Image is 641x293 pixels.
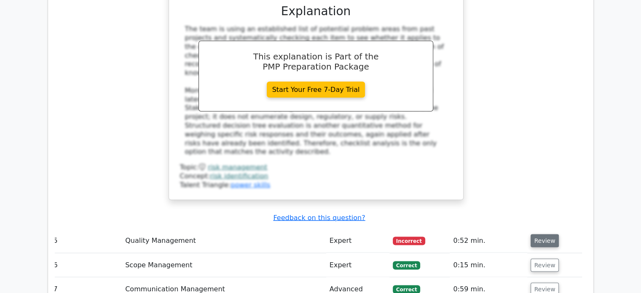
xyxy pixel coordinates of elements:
[231,181,270,189] a: power skills
[185,25,447,156] div: The team is using an established list of potential problem areas from past projects and systemati...
[180,172,452,181] div: Concept:
[531,234,559,247] button: Review
[273,214,365,222] a: Feedback on this question?
[122,253,326,277] td: Scope Management
[180,163,452,189] div: Talent Triangle:
[326,229,389,253] td: Expert
[180,163,452,172] div: Topic:
[450,253,527,277] td: 0:15 min.
[267,82,365,98] a: Start Your Free 7-Day Trial
[393,261,420,270] span: Correct
[50,253,122,277] td: 6
[122,229,326,253] td: Quality Management
[208,163,267,171] a: risk management
[450,229,527,253] td: 0:52 min.
[210,172,268,180] a: risk identification
[50,229,122,253] td: 5
[185,4,447,19] h3: Explanation
[531,259,559,272] button: Review
[393,237,425,245] span: Incorrect
[326,253,389,277] td: Expert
